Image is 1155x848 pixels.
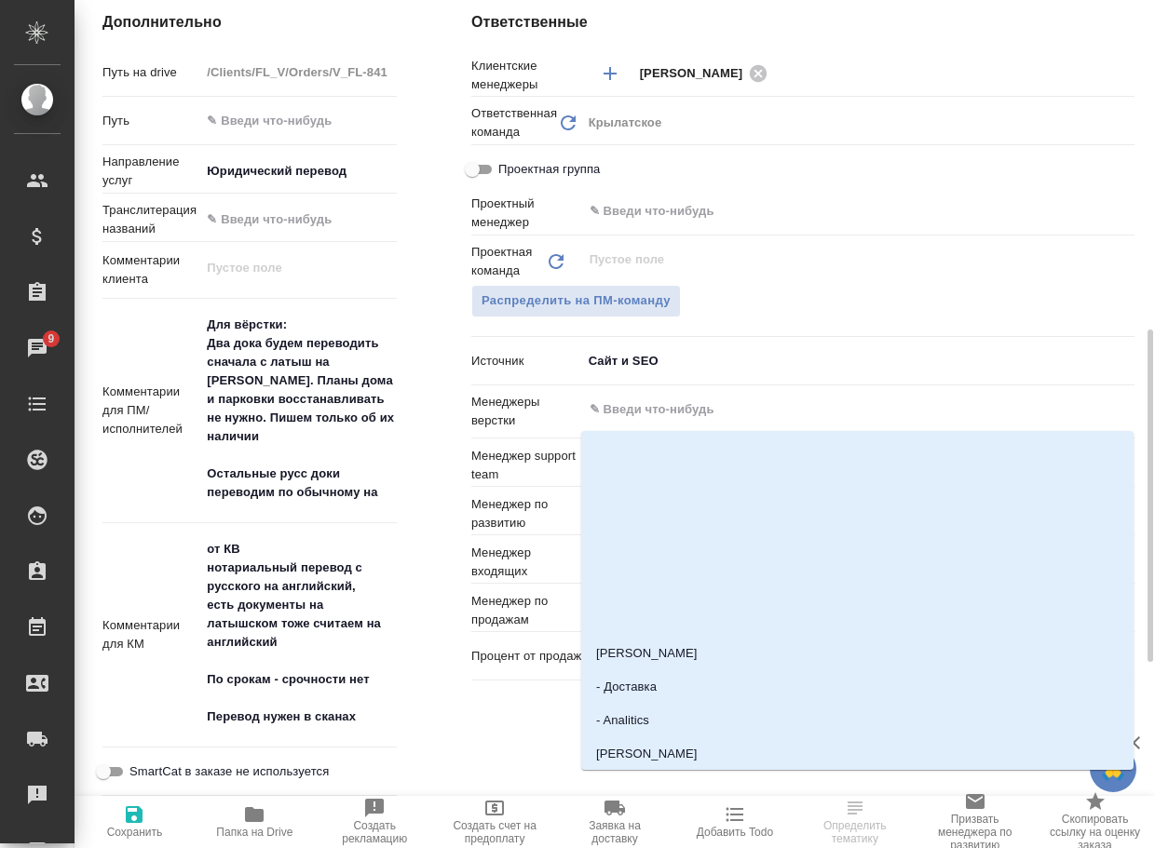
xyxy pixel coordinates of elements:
span: 9 [36,330,65,348]
p: Источник [471,352,582,370]
li: [PERSON_NAME] [581,637,1134,670]
textarea: Для вёрстки: Два дока будем переводить сначала с латыш на [PERSON_NAME]. Планы дома и парковки во... [200,309,397,508]
button: Сохранить [75,796,195,848]
p: Направление услуг [102,153,200,190]
p: Комментарии для КМ [102,616,200,653]
p: Комментарии для ПМ/исполнителей [102,383,200,438]
textarea: от КВ нотариальный перевод с русского на английский, есть документы на латышском тоже считаем на ... [200,533,397,733]
li: - Analitics [581,704,1134,737]
button: Создать рекламацию [315,796,435,848]
div: [PERSON_NAME] [640,61,774,85]
p: Менеджер по развитию [471,495,582,532]
span: [PERSON_NAME] [640,64,754,83]
p: Транслитерация названий [102,201,200,238]
div: Сайт и SEO [582,345,1135,377]
span: Папка на Drive [216,826,292,839]
span: Сохранить [107,826,163,839]
p: Путь [102,112,200,130]
p: Путь на drive [102,63,200,82]
span: Проектная группа [498,160,600,179]
span: Создать рекламацию [326,819,424,845]
button: Скопировать ссылку на оценку заказа [1035,796,1155,848]
input: ✎ Введи что-нибудь [200,107,397,134]
h4: Дополнительно [102,11,397,34]
button: Призвать менеджера по развитию [915,796,1035,848]
p: Менеджер support team [471,447,582,484]
button: Распределить на ПМ-команду [471,285,681,317]
span: Заявка на доставку [566,819,664,845]
p: Менеджер входящих [471,544,582,581]
p: Проектная команда [471,243,545,280]
span: Распределить на ПМ-команду [482,290,671,312]
p: Менеджер по продажам [471,592,582,629]
button: Определить тематику [795,796,915,848]
button: Open [1124,72,1128,75]
span: SmartCat в заказе не используется [129,762,329,781]
p: Клиентские менеджеры [471,57,582,94]
p: Менеджеры верстки [471,393,582,430]
p: Проектный менеджер [471,195,582,232]
input: Пустое поле [588,249,1091,271]
div: Крылатское [582,107,1135,139]
button: Создать счет на предоплату [435,796,555,848]
span: Определить тематику [806,819,904,845]
input: ✎ Введи что-нибудь [588,200,1067,222]
button: Добавить менеджера [588,51,632,96]
p: Ответственная команда [471,104,557,141]
span: Создать счет на предоплату [446,819,544,845]
h4: Ответственные [471,11,1135,34]
p: Комментарии клиента [102,251,200,289]
div: Юридический перевод [200,155,397,187]
button: Open [1124,209,1128,213]
input: ✎ Введи что-нибудь [200,206,397,233]
input: ✎ Введи что-нибудь [588,398,1067,421]
button: Добавить Todo [674,796,795,848]
button: Папка на Drive [195,796,315,848]
a: 9 [5,325,70,371]
li: - Доставка [581,670,1134,704]
button: Close [1124,408,1128,411]
li: [PERSON_NAME] [581,737,1134,771]
p: Процент от продаж [471,647,582,666]
input: Пустое поле [200,59,397,86]
span: Добавить Todo [697,826,773,839]
button: Заявка на доставку [555,796,675,848]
